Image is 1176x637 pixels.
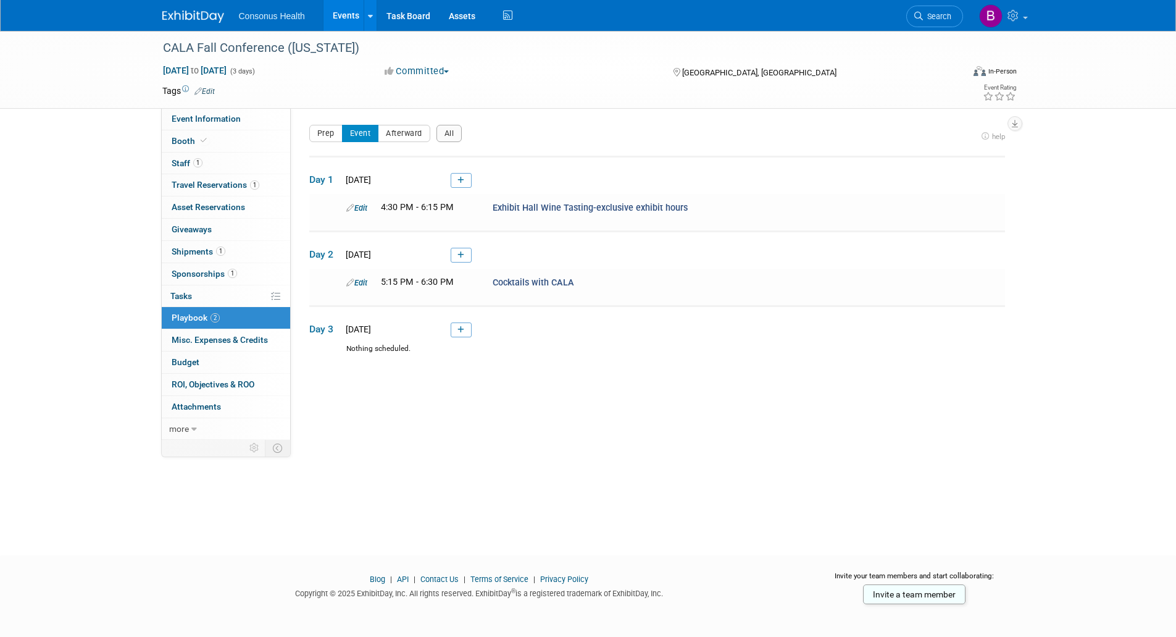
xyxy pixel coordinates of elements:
a: Edit [346,203,367,213]
div: Nothing scheduled. [309,344,1005,365]
a: Blog [370,575,385,584]
span: 2 [211,313,220,323]
a: Attachments [162,396,290,418]
a: Giveaways [162,219,290,240]
a: Search [906,6,963,27]
td: Toggle Event Tabs [265,440,290,456]
a: Edit [346,278,367,287]
span: 1 [250,180,259,190]
a: Asset Reservations [162,196,290,218]
span: | [411,575,419,584]
a: Misc. Expenses & Credits [162,329,290,351]
span: more [169,424,189,434]
span: 5:15 PM - 6:30 PM [381,277,454,287]
img: ExhibitDay [162,11,224,23]
span: Staff [172,158,202,168]
span: (3 days) [229,67,255,75]
a: ROI, Objectives & ROO [162,374,290,395]
td: Personalize Event Tab Strip [244,440,265,456]
button: Prep [309,125,343,142]
span: [DATE] [DATE] [162,65,227,76]
span: 1 [193,158,202,167]
a: Playbook2 [162,307,290,329]
img: Bridget Crane [979,4,1003,28]
a: Edit [194,87,215,96]
span: Event Information [172,114,241,124]
span: Day 3 [309,323,340,336]
a: Event Information [162,108,290,130]
span: Day 2 [309,248,340,261]
a: Sponsorships1 [162,263,290,285]
a: Budget [162,352,290,373]
span: help [992,132,1005,141]
span: Giveaways [172,224,212,234]
img: Format-Inperson.png [974,66,986,76]
span: to [189,65,201,75]
span: Travel Reservations [172,180,259,190]
div: Copyright © 2025 ExhibitDay, Inc. All rights reserved. ExhibitDay is a registered trademark of Ex... [162,585,797,599]
a: Travel Reservations1 [162,174,290,196]
a: API [397,575,409,584]
div: Event Format [890,64,1017,83]
span: Playbook [172,313,220,323]
button: Committed [380,65,454,78]
a: Invite a team member [863,584,965,604]
span: 1 [228,269,237,278]
span: 4:30 PM - 6:15 PM [381,202,454,213]
span: Sponsorships [172,269,237,279]
a: Booth [162,130,290,152]
a: Terms of Service [470,575,528,584]
span: Consonus Health [239,11,305,21]
div: Invite your team members and start collaborating: [815,571,1014,589]
span: Booth [172,136,209,146]
span: Attachments [172,402,221,411]
div: CALA Fall Conference ([US_STATE]) [159,37,945,59]
div: Event Rating [983,85,1016,91]
span: | [461,575,469,584]
span: Tasks [170,291,192,301]
span: Exhibit Hall Wine Tasting-exclusive exhibit hours [493,203,688,213]
span: 1 [216,247,225,256]
a: Contact Us [420,575,459,584]
span: [DATE] [342,175,371,185]
sup: ® [511,588,515,594]
span: Misc. Expenses & Credits [172,335,268,345]
a: Tasks [162,285,290,307]
span: [DATE] [342,324,371,334]
span: Search [923,12,951,21]
div: In-Person [988,67,1017,76]
i: Booth reservation complete [201,137,207,144]
span: | [530,575,538,584]
span: [DATE] [342,250,371,259]
span: | [387,575,395,584]
a: Staff1 [162,153,290,174]
button: All [436,125,462,142]
span: Day 1 [309,173,340,187]
span: Asset Reservations [172,202,245,212]
span: Cocktails with CALA [493,277,574,288]
a: Shipments1 [162,241,290,263]
span: Budget [172,357,199,367]
td: Tags [162,85,215,97]
a: more [162,418,290,440]
button: Event [342,125,379,142]
span: [GEOGRAPHIC_DATA], [GEOGRAPHIC_DATA] [682,68,836,77]
a: Privacy Policy [540,575,588,584]
span: ROI, Objectives & ROO [172,379,254,389]
span: Shipments [172,247,225,256]
button: Afterward [378,125,430,142]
